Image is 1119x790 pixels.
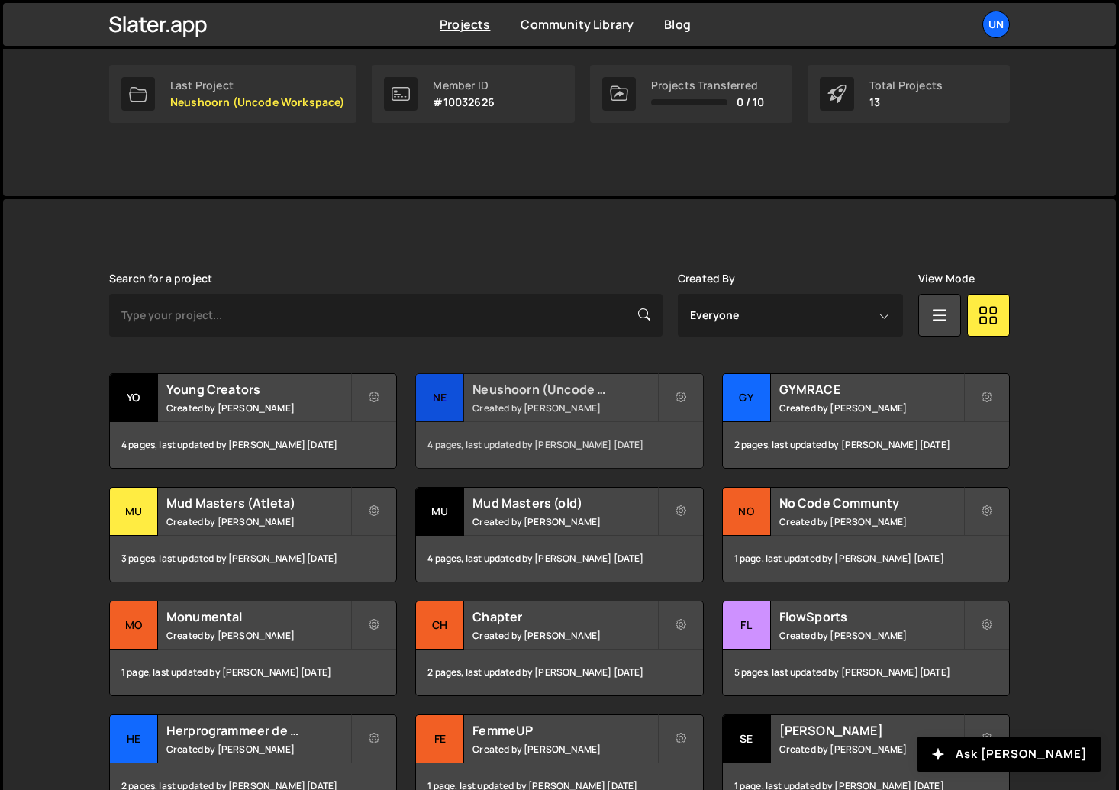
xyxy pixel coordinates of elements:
button: Ask [PERSON_NAME] [917,737,1101,772]
div: Mu [110,488,158,536]
h2: FlowSports [779,608,963,625]
div: 5 pages, last updated by [PERSON_NAME] [DATE] [723,650,1009,695]
div: 1 page, last updated by [PERSON_NAME] [DATE] [110,650,396,695]
h2: Monumental [166,608,350,625]
a: Mu Mud Masters (old) Created by [PERSON_NAME] 4 pages, last updated by [PERSON_NAME] [DATE] [415,487,703,582]
div: 2 pages, last updated by [PERSON_NAME] [DATE] [723,422,1009,468]
h2: Chapter [472,608,656,625]
div: Ch [416,601,464,650]
span: 0 / 10 [737,96,765,108]
div: 3 pages, last updated by [PERSON_NAME] [DATE] [110,536,396,582]
a: Blog [664,16,691,33]
a: Mu Mud Masters (Atleta) Created by [PERSON_NAME] 3 pages, last updated by [PERSON_NAME] [DATE] [109,487,397,582]
a: Last Project Neushoorn (Uncode Workspace) [109,65,356,123]
div: Total Projects [869,79,943,92]
h2: FemmeUP [472,722,656,739]
small: Created by [PERSON_NAME] [472,401,656,414]
a: Fl FlowSports Created by [PERSON_NAME] 5 pages, last updated by [PERSON_NAME] [DATE] [722,601,1010,696]
h2: Mud Masters (Atleta) [166,495,350,511]
a: No No Code Communty Created by [PERSON_NAME] 1 page, last updated by [PERSON_NAME] [DATE] [722,487,1010,582]
div: Se [723,715,771,763]
div: Projects Transferred [651,79,765,92]
small: Created by [PERSON_NAME] [779,743,963,756]
label: View Mode [918,272,975,285]
input: Type your project... [109,294,663,337]
div: Mu [416,488,464,536]
small: Created by [PERSON_NAME] [166,743,350,756]
small: Created by [PERSON_NAME] [472,629,656,642]
small: Created by [PERSON_NAME] [166,401,350,414]
div: No [723,488,771,536]
div: 2 pages, last updated by [PERSON_NAME] [DATE] [416,650,702,695]
h2: [PERSON_NAME] [779,722,963,739]
a: Un [982,11,1010,38]
a: Ne Neushoorn (Uncode Workspace) Created by [PERSON_NAME] 4 pages, last updated by [PERSON_NAME] [... [415,373,703,469]
a: Mo Monumental Created by [PERSON_NAME] 1 page, last updated by [PERSON_NAME] [DATE] [109,601,397,696]
p: #10032626 [433,96,494,108]
p: 13 [869,96,943,108]
small: Created by [PERSON_NAME] [779,401,963,414]
div: 4 pages, last updated by [PERSON_NAME] [DATE] [110,422,396,468]
a: GY GYMRACE Created by [PERSON_NAME] 2 pages, last updated by [PERSON_NAME] [DATE] [722,373,1010,469]
div: 1 page, last updated by [PERSON_NAME] [DATE] [723,536,1009,582]
label: Created By [678,272,736,285]
small: Created by [PERSON_NAME] [166,629,350,642]
div: 4 pages, last updated by [PERSON_NAME] [DATE] [416,422,702,468]
div: Mo [110,601,158,650]
h2: GYMRACE [779,381,963,398]
div: Fe [416,715,464,763]
h2: Young Creators [166,381,350,398]
div: 4 pages, last updated by [PERSON_NAME] [DATE] [416,536,702,582]
div: Member ID [433,79,494,92]
a: Yo Young Creators Created by [PERSON_NAME] 4 pages, last updated by [PERSON_NAME] [DATE] [109,373,397,469]
a: Ch Chapter Created by [PERSON_NAME] 2 pages, last updated by [PERSON_NAME] [DATE] [415,601,703,696]
h2: Neushoorn (Uncode Workspace) [472,381,656,398]
div: He [110,715,158,763]
p: Neushoorn (Uncode Workspace) [170,96,344,108]
small: Created by [PERSON_NAME] [472,515,656,528]
a: Community Library [521,16,634,33]
div: GY [723,374,771,422]
h2: No Code Communty [779,495,963,511]
small: Created by [PERSON_NAME] [779,515,963,528]
div: Last Project [170,79,344,92]
label: Search for a project [109,272,212,285]
div: Fl [723,601,771,650]
small: Created by [PERSON_NAME] [472,743,656,756]
small: Created by [PERSON_NAME] [166,515,350,528]
small: Created by [PERSON_NAME] [779,629,963,642]
h2: Herprogrammeer de Overheid [166,722,350,739]
div: Yo [110,374,158,422]
h2: Mud Masters (old) [472,495,656,511]
a: Projects [440,16,490,33]
div: Ne [416,374,464,422]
